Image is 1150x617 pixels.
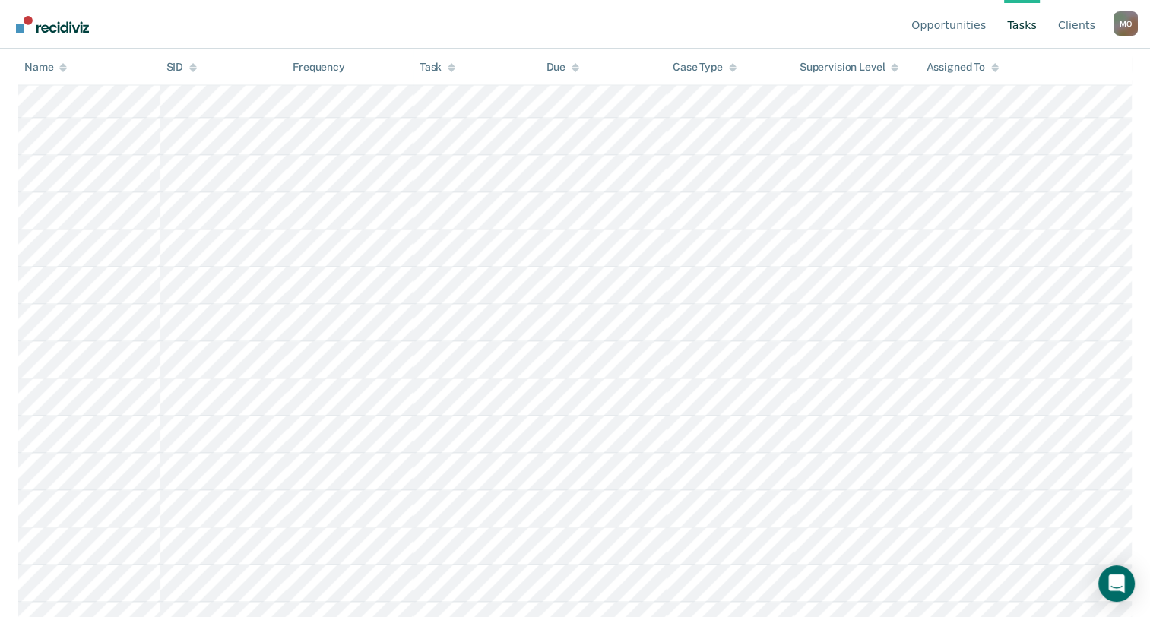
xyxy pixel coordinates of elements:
[420,61,455,74] div: Task
[1114,11,1138,36] div: M O
[1098,565,1135,602] div: Open Intercom Messenger
[24,61,67,74] div: Name
[16,16,89,33] img: Recidiviz
[1114,11,1138,36] button: Profile dropdown button
[546,61,579,74] div: Due
[800,61,899,74] div: Supervision Level
[166,61,198,74] div: SID
[673,61,737,74] div: Case Type
[293,61,345,74] div: Frequency
[926,61,998,74] div: Assigned To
